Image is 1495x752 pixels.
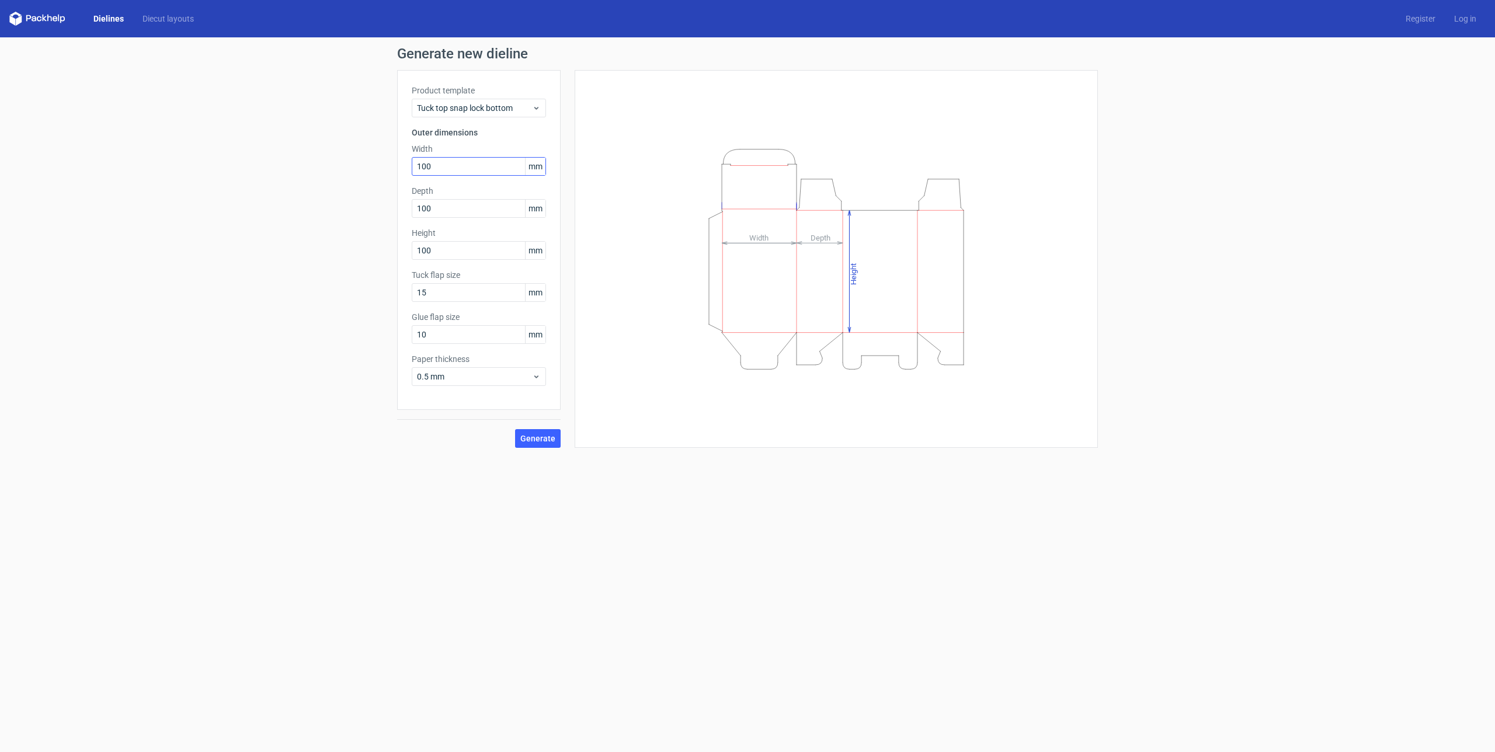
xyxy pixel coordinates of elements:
[412,127,546,138] h3: Outer dimensions
[525,242,545,259] span: mm
[525,158,545,175] span: mm
[417,102,532,114] span: Tuck top snap lock bottom
[412,85,546,96] label: Product template
[412,311,546,323] label: Glue flap size
[412,227,546,239] label: Height
[84,13,133,25] a: Dielines
[412,269,546,281] label: Tuck flap size
[412,143,546,155] label: Width
[412,185,546,197] label: Depth
[397,47,1098,61] h1: Generate new dieline
[849,263,858,284] tspan: Height
[412,353,546,365] label: Paper thickness
[525,284,545,301] span: mm
[1396,13,1445,25] a: Register
[1445,13,1486,25] a: Log in
[520,434,555,443] span: Generate
[417,371,532,382] span: 0.5 mm
[749,233,769,242] tspan: Width
[133,13,203,25] a: Diecut layouts
[811,233,830,242] tspan: Depth
[515,429,561,448] button: Generate
[525,326,545,343] span: mm
[525,200,545,217] span: mm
